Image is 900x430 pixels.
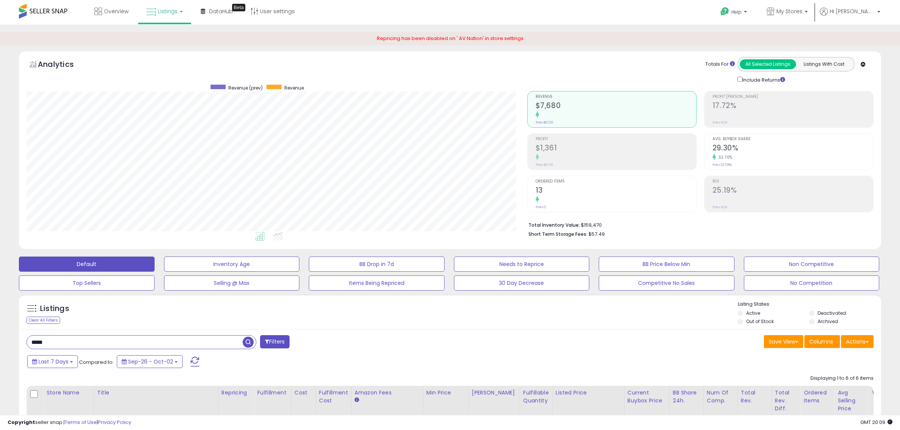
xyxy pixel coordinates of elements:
h2: $7,680 [536,101,696,111]
span: Listings [158,8,178,15]
span: Columns [809,338,833,345]
div: Listed Price [556,389,621,397]
button: BB Price Below Min [599,257,734,272]
b: Total Inventory Value: [528,222,580,228]
li: $159,470 [528,220,868,229]
small: Prev: N/A [713,120,727,125]
button: Filters [260,335,290,348]
div: Include Returns [732,75,794,84]
button: Actions [841,335,874,348]
h2: $1,361 [536,144,696,154]
span: 2025-10-10 20:09 GMT [860,419,892,426]
h2: 29.30% [713,144,873,154]
span: Revenue [536,95,696,99]
span: Profit [PERSON_NAME] [713,95,873,99]
div: Total Rev. Diff. [775,389,797,413]
button: No Competition [744,275,880,291]
span: Overview [104,8,129,15]
h2: 17.72% [713,101,873,111]
b: Short Term Storage Fees: [528,231,587,237]
span: Repricing has been disabled on ' AV Nation' in store settings [377,35,524,42]
div: Total Rev. [741,389,768,405]
div: Fulfillment Cost [319,389,348,405]
span: Profit [536,137,696,141]
div: Title [97,389,215,397]
h5: Listings [40,303,69,314]
div: [PERSON_NAME] [472,389,517,397]
div: Store Name [46,389,91,397]
span: Last 7 Days [39,358,68,365]
small: 32.70% [716,155,733,160]
a: Hi [PERSON_NAME] [820,8,880,25]
div: Tooltip anchor [232,4,245,11]
span: DataHub [209,8,233,15]
div: Fulfillment [257,389,288,397]
a: Help [714,1,754,25]
div: Totals For [705,61,735,68]
button: Competitive No Sales [599,275,734,291]
span: Avg. Buybox Share [713,137,873,141]
p: Listing States: [738,301,881,308]
small: Prev: 0 [536,205,546,209]
button: Default [19,257,155,272]
div: Num of Comp. [707,389,734,405]
span: $57.49 [589,230,605,238]
small: Prev: 22.08% [713,162,732,167]
div: Min Price [426,389,465,397]
button: Sep-26 - Oct-02 [117,355,183,368]
div: Amazon Fees [355,389,420,397]
small: Prev: N/A [713,205,727,209]
span: Sep-26 - Oct-02 [128,358,173,365]
small: Amazon Fees. [355,397,359,404]
div: Fulfillable Quantity [523,389,549,405]
a: Privacy Policy [98,419,131,426]
span: Help [731,9,742,15]
span: Revenue [284,85,304,91]
button: 30 Day Decrease [454,275,590,291]
span: Hi [PERSON_NAME] [830,8,875,15]
div: Ordered Items [804,389,831,405]
div: Avg Selling Price [838,389,865,413]
span: ROI [713,179,873,184]
div: Cost [294,389,313,397]
h2: 13 [536,186,696,196]
div: Velocity [872,389,899,397]
small: Prev: $0.00 [536,162,553,167]
label: Deactivated [818,310,846,316]
span: My Stores [776,8,802,15]
strong: Copyright [8,419,35,426]
label: Active [746,310,760,316]
label: Out of Stock [746,318,774,325]
small: Prev: $0.00 [536,120,553,125]
button: Top Sellers [19,275,155,291]
div: seller snap | | [8,419,131,426]
button: BB Drop in 7d [309,257,445,272]
button: Save View [764,335,803,348]
button: Selling @ Max [164,275,300,291]
h2: 25.19% [713,186,873,196]
button: Non Competitive [744,257,880,272]
span: Ordered Items [536,179,696,184]
div: Current Buybox Price [627,389,666,405]
button: All Selected Listings [740,59,796,69]
div: Repricing [222,389,251,397]
button: Items Being Repriced [309,275,445,291]
div: Clear All Filters [26,317,60,324]
h5: Analytics [38,59,88,71]
div: Displaying 1 to 6 of 6 items [810,375,874,382]
span: Compared to: [79,359,114,366]
button: Listings With Cost [796,59,852,69]
i: Get Help [720,7,730,16]
label: Archived [818,318,838,325]
button: Inventory Age [164,257,300,272]
button: Columns [804,335,840,348]
span: Revenue (prev) [228,85,263,91]
button: Needs to Reprice [454,257,590,272]
a: Terms of Use [65,419,97,426]
button: Last 7 Days [27,355,78,368]
div: BB Share 24h. [673,389,700,405]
